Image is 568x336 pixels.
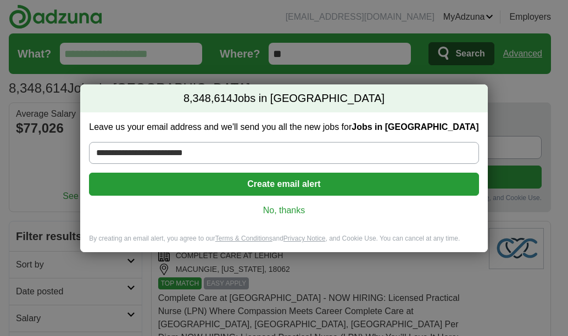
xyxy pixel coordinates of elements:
[352,122,478,132] strong: Jobs in [GEOGRAPHIC_DATA]
[89,121,478,133] label: Leave us your email address and we'll send you all the new jobs for
[98,204,470,217] a: No, thanks
[183,91,232,106] span: 8,348,614
[283,235,326,242] a: Privacy Notice
[80,84,487,113] h2: Jobs in [GEOGRAPHIC_DATA]
[215,235,272,242] a: Terms & Conditions
[80,234,487,252] div: By creating an email alert, you agree to our and , and Cookie Use. You can cancel at any time.
[89,173,478,196] button: Create email alert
